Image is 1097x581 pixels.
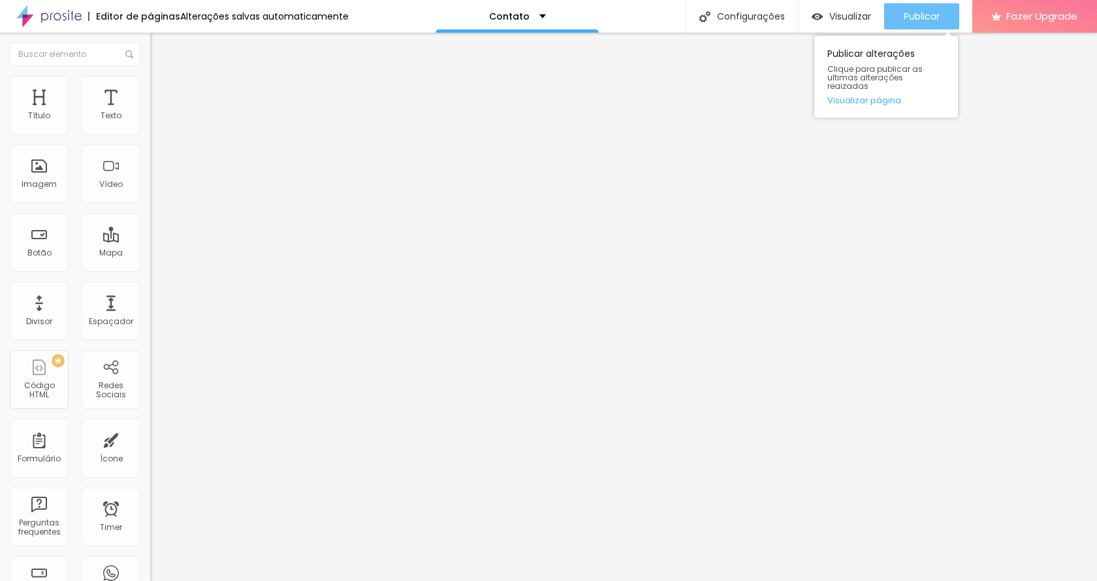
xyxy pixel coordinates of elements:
[26,317,52,326] div: Divisor
[799,3,884,29] button: Visualizar
[100,523,122,532] div: Timer
[699,11,710,22] img: Icone
[99,248,123,257] div: Mapa
[100,454,123,463] div: Ícone
[150,33,1097,581] iframe: Editor
[1006,10,1077,22] span: Fazer Upgrade
[28,111,50,120] div: Título
[88,12,180,21] div: Editor de páginas
[180,12,349,21] div: Alterações salvas automaticamente
[489,12,530,21] p: Contato
[85,381,136,400] div: Redes Sociais
[884,3,959,29] button: Publicar
[829,11,871,22] span: Visualizar
[101,111,121,120] div: Texto
[125,50,133,58] img: Icone
[10,42,140,66] input: Buscar elemento
[27,248,52,257] div: Botão
[99,180,123,189] div: Vídeo
[904,11,940,22] span: Publicar
[814,36,958,118] div: Publicar alterações
[827,96,945,105] a: Visualizar página
[812,11,823,22] img: view-1.svg
[13,518,65,537] div: Perguntas frequentes
[13,381,65,400] div: Código HTML
[89,317,133,326] div: Espaçador
[22,180,57,189] div: Imagem
[18,454,61,463] div: Formulário
[827,65,945,91] span: Clique para publicar as ultimas alterações reaizadas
